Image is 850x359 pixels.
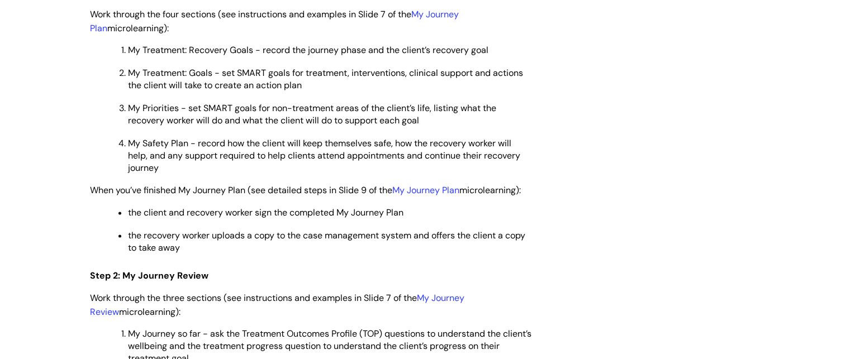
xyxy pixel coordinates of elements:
span: My Priorities - set SMART goals for non-treatment areas of the client’s life, listing what the re... [128,102,496,126]
span: When you’ve finished My Journey Plan (see detailed steps in Slide 9 of the microlearning): [90,184,521,196]
span: the recovery worker uploads a copy to the case management system and offers the client a copy to ... [128,229,525,253]
a: My Journey Plan [90,8,459,34]
a: My Journey Plan [392,184,459,196]
span: Work through the three sections (see instructions and examples in Slide 7 of the microlearning): [90,292,464,318]
span: the client and recovery worker sign the completed My Journey Plan [128,207,403,218]
span: My Treatment: Recovery Goals - record the journey phase and the client’s recovery goal [128,44,488,56]
span: Step 2: My Journey Review [90,270,208,281]
span: My Treatment: Goals - set SMART goals for treatment, interventions, clinical support and actions ... [128,67,523,91]
span: My Safety Plan - record how the client will keep themselves safe, how the recovery worker will he... [128,137,520,174]
span: Work through the four sections (see instructions and examples in Slide 7 of the microlearning): [90,8,459,34]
